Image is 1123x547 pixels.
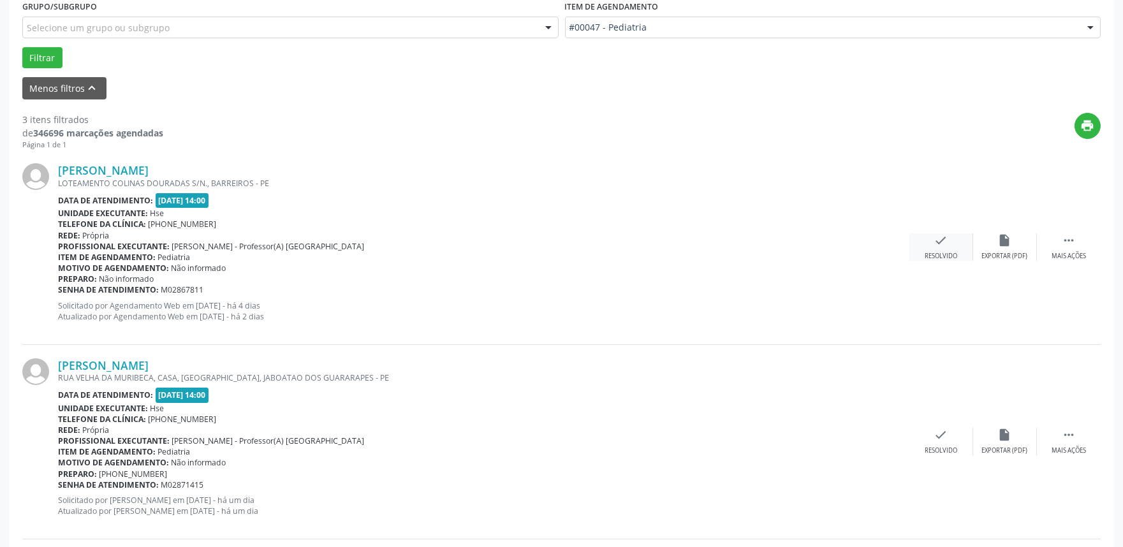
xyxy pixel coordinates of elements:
span: Própria [83,425,110,435]
i: print [1081,119,1095,133]
div: RUA VELHA DA MURIBECA, CASA, [GEOGRAPHIC_DATA], JABOATAO DOS GUARARAPES - PE [58,372,909,383]
div: de [22,126,163,140]
b: Profissional executante: [58,435,170,446]
b: Rede: [58,425,80,435]
span: #00047 - Pediatria [569,21,1075,34]
p: Solicitado por Agendamento Web em [DATE] - há 4 dias Atualizado por Agendamento Web em [DATE] - h... [58,300,909,322]
i: check [934,233,948,247]
span: Hse [150,208,165,219]
div: Resolvido [925,252,957,261]
b: Preparo: [58,273,97,284]
span: [PERSON_NAME] - Professor(A) [GEOGRAPHIC_DATA] [172,435,365,446]
i: insert_drive_file [998,233,1012,247]
span: [DATE] 14:00 [156,388,209,402]
b: Telefone da clínica: [58,219,146,230]
button: Menos filtroskeyboard_arrow_up [22,77,106,99]
b: Profissional executante: [58,241,170,252]
div: Mais ações [1052,252,1086,261]
b: Unidade executante: [58,208,148,219]
b: Data de atendimento: [58,390,153,400]
i: check [934,428,948,442]
p: Solicitado por [PERSON_NAME] em [DATE] - há um dia Atualizado por [PERSON_NAME] em [DATE] - há um... [58,495,909,516]
span: [PERSON_NAME] - Professor(A) [GEOGRAPHIC_DATA] [172,241,365,252]
i:  [1062,233,1076,247]
div: LOTEAMENTO COLINAS DOURADAS S/N., BARREIROS - PE [58,178,909,189]
b: Item de agendamento: [58,446,156,457]
i:  [1062,428,1076,442]
span: [PHONE_NUMBER] [149,219,217,230]
b: Unidade executante: [58,403,148,414]
span: Não informado [99,273,154,284]
span: Hse [150,403,165,414]
span: M02871415 [161,479,204,490]
span: Pediatria [158,446,191,457]
i: keyboard_arrow_up [85,81,99,95]
i: insert_drive_file [998,428,1012,442]
b: Motivo de agendamento: [58,457,169,468]
div: Exportar (PDF) [982,252,1028,261]
span: [PHONE_NUMBER] [149,414,217,425]
b: Rede: [58,230,80,241]
div: Resolvido [925,446,957,455]
b: Senha de atendimento: [58,479,159,490]
button: print [1075,113,1101,139]
span: Selecione um grupo ou subgrupo [27,21,170,34]
span: Não informado [172,263,226,273]
b: Item de agendamento: [58,252,156,263]
div: Página 1 de 1 [22,140,163,150]
span: Própria [83,230,110,241]
span: Pediatria [158,252,191,263]
img: img [22,358,49,385]
span: [DATE] 14:00 [156,193,209,208]
span: [PHONE_NUMBER] [99,469,168,479]
span: Não informado [172,457,226,468]
button: Filtrar [22,47,62,69]
span: M02867811 [161,284,204,295]
div: Exportar (PDF) [982,446,1028,455]
div: Mais ações [1052,446,1086,455]
a: [PERSON_NAME] [58,163,149,177]
img: img [22,163,49,190]
b: Data de atendimento: [58,195,153,206]
a: [PERSON_NAME] [58,358,149,372]
b: Preparo: [58,469,97,479]
b: Senha de atendimento: [58,284,159,295]
div: 3 itens filtrados [22,113,163,126]
strong: 346696 marcações agendadas [33,127,163,139]
b: Motivo de agendamento: [58,263,169,273]
b: Telefone da clínica: [58,414,146,425]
